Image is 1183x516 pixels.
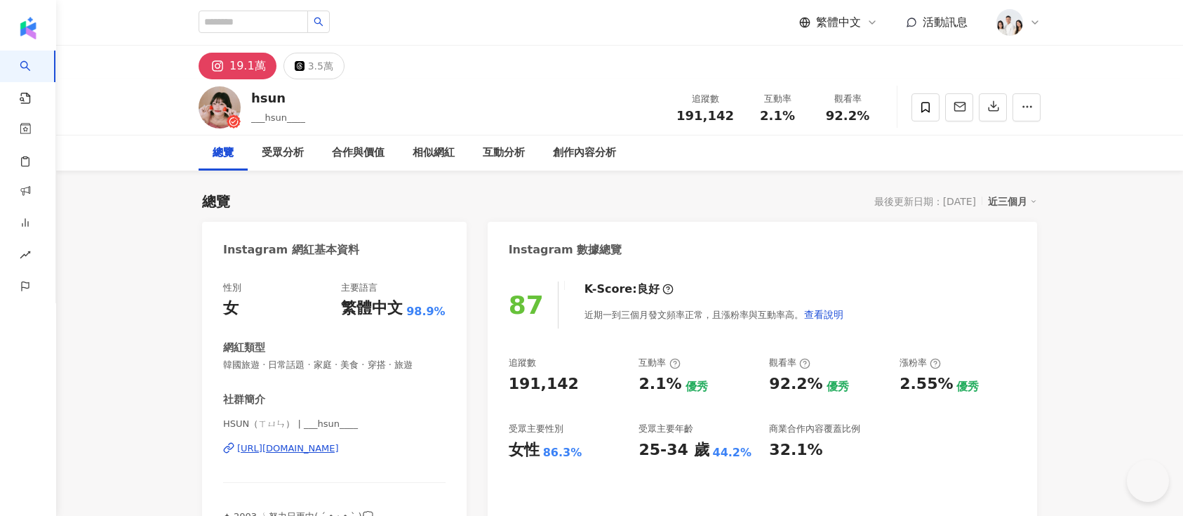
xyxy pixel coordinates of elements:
[827,379,849,395] div: 優秀
[237,442,339,455] div: [URL][DOMAIN_NAME]
[17,17,39,39] img: logo icon
[199,86,241,128] img: KOL Avatar
[874,196,976,207] div: 最後更新日期：[DATE]
[223,442,446,455] a: [URL][DOMAIN_NAME]
[332,145,385,161] div: 合作與價值
[341,298,403,319] div: 繁體中文
[816,15,861,30] span: 繁體中文
[769,373,822,395] div: 92.2%
[676,108,734,123] span: 191,142
[988,192,1037,211] div: 近三個月
[553,145,616,161] div: 創作內容分析
[509,439,540,461] div: 女性
[769,423,860,435] div: 商業合作內容覆蓋比例
[769,439,822,461] div: 32.1%
[341,282,377,294] div: 主要語言
[251,112,305,123] span: ___hsun____
[826,109,869,123] span: 92.2%
[769,357,810,369] div: 觀看率
[639,439,709,461] div: 25-34 歲
[900,373,953,395] div: 2.55%
[509,242,622,258] div: Instagram 數據總覽
[202,192,230,211] div: 總覽
[314,17,323,27] span: search
[509,373,579,395] div: 191,142
[20,51,48,105] a: search
[199,53,276,79] button: 19.1萬
[637,282,660,297] div: 良好
[760,109,795,123] span: 2.1%
[413,145,455,161] div: 相似網紅
[996,9,1023,36] img: 20231221_NR_1399_Small.jpg
[751,92,804,106] div: 互動率
[509,423,563,435] div: 受眾主要性別
[639,373,681,395] div: 2.1%
[283,53,345,79] button: 3.5萬
[20,241,31,272] span: rise
[223,359,446,371] span: 韓國旅遊 · 日常話題 · 家庭 · 美食 · 穿搭 · 旅遊
[223,340,265,355] div: 網紅類型
[584,282,674,297] div: K-Score :
[223,282,241,294] div: 性別
[223,418,446,430] span: HSUN（ㄒㄩㄣ） | ___hsun____
[639,357,680,369] div: 互動率
[956,379,979,395] div: 優秀
[803,300,844,329] button: 查看說明
[1127,460,1169,502] iframe: Help Scout Beacon - Open
[223,242,359,258] div: Instagram 網紅基本資料
[229,56,266,76] div: 19.1萬
[900,357,941,369] div: 漲粉率
[804,309,843,320] span: 查看說明
[262,145,304,161] div: 受眾分析
[543,445,582,461] div: 86.3%
[509,291,544,319] div: 87
[923,15,968,29] span: 活動訊息
[308,56,333,76] div: 3.5萬
[223,392,265,407] div: 社群簡介
[509,357,536,369] div: 追蹤數
[713,445,752,461] div: 44.2%
[584,300,844,329] div: 近期一到三個月發文頻率正常，且漲粉率與互動率高。
[821,92,874,106] div: 觀看率
[213,145,234,161] div: 總覽
[251,89,305,107] div: hsun
[686,379,708,395] div: 優秀
[483,145,525,161] div: 互動分析
[676,92,734,106] div: 追蹤數
[223,298,239,319] div: 女
[406,304,446,319] span: 98.9%
[639,423,693,435] div: 受眾主要年齡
